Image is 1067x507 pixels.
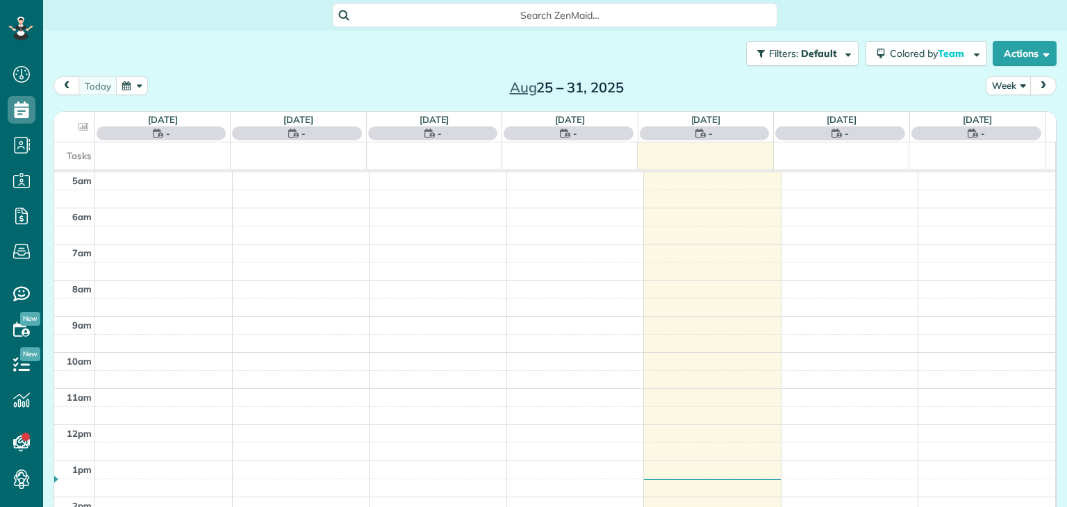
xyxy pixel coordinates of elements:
span: Default [801,47,838,60]
span: - [709,126,713,140]
span: - [438,126,442,140]
button: prev [53,76,80,95]
span: Colored by [890,47,969,60]
a: [DATE] [963,114,993,125]
span: Team [938,47,966,60]
span: 6am [72,211,92,222]
span: Filters: [769,47,798,60]
button: Filters: Default [746,41,859,66]
a: [DATE] [148,114,178,125]
span: Aug [510,78,537,96]
a: [DATE] [283,114,313,125]
a: [DATE] [691,114,721,125]
button: today [78,76,117,95]
h2: 25 – 31, 2025 [480,80,654,95]
span: 7am [72,247,92,258]
span: 10am [67,356,92,367]
span: 11am [67,392,92,403]
span: New [20,347,40,361]
span: 9am [72,319,92,331]
a: Filters: Default [739,41,859,66]
button: Week [986,76,1032,95]
a: [DATE] [420,114,449,125]
span: - [981,126,985,140]
span: Tasks [67,150,92,161]
span: - [845,126,849,140]
button: Colored byTeam [866,41,987,66]
span: 1pm [72,464,92,475]
button: next [1030,76,1057,95]
span: 5am [72,175,92,186]
span: 8am [72,283,92,294]
a: [DATE] [827,114,857,125]
button: Actions [993,41,1057,66]
span: 12pm [67,428,92,439]
a: [DATE] [555,114,585,125]
span: - [301,126,306,140]
span: New [20,312,40,326]
span: - [166,126,170,140]
span: - [573,126,577,140]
